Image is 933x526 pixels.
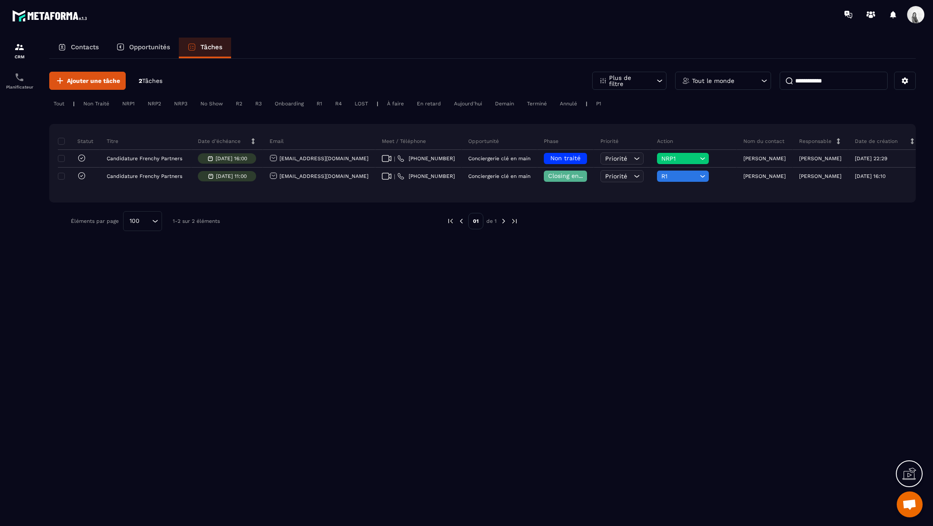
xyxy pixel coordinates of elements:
[600,138,619,145] p: Priorité
[383,98,408,109] div: À faire
[555,98,581,109] div: Annulé
[743,155,786,162] p: [PERSON_NAME]
[661,155,698,162] span: NRP1
[143,98,165,109] div: NRP2
[855,173,885,179] p: [DATE] 16:10
[855,155,887,162] p: [DATE] 22:29
[468,138,499,145] p: Opportunité
[108,38,179,58] a: Opportunités
[216,173,247,179] p: [DATE] 11:00
[270,98,308,109] div: Onboarding
[71,218,119,224] p: Éléments par page
[799,138,831,145] p: Responsable
[142,77,162,84] span: Tâches
[661,173,698,180] span: R1
[60,138,93,145] p: Statut
[413,98,445,109] div: En retard
[123,211,162,231] div: Search for option
[200,43,222,51] p: Tâches
[127,216,143,226] span: 100
[196,98,227,109] div: No Show
[331,98,346,109] div: R4
[49,38,108,58] a: Contacts
[129,43,170,51] p: Opportunités
[605,155,627,162] span: Priorité
[198,138,241,145] p: Date d’échéance
[447,217,454,225] img: prev
[544,138,559,145] p: Phase
[500,217,508,225] img: next
[523,98,551,109] div: Terminé
[855,138,898,145] p: Date de création
[799,155,841,162] p: [PERSON_NAME]
[377,101,378,107] p: |
[609,75,647,87] p: Plus de filtre
[232,98,247,109] div: R2
[2,54,37,59] p: CRM
[468,213,483,229] p: 01
[49,72,126,90] button: Ajouter une tâche
[799,173,841,179] p: [PERSON_NAME]
[657,138,673,145] p: Action
[107,173,182,179] p: Candidature Frenchy Partners
[67,76,120,85] span: Ajouter une tâche
[511,217,518,225] img: next
[14,72,25,82] img: scheduler
[350,98,372,109] div: LOST
[179,38,231,58] a: Tâches
[548,172,597,179] span: Closing en cours
[592,98,606,109] div: P1
[12,8,90,24] img: logo
[216,155,247,162] p: [DATE] 16:00
[107,155,182,162] p: Candidature Frenchy Partners
[173,218,220,224] p: 1-2 sur 2 éléments
[251,98,266,109] div: R3
[79,98,114,109] div: Non Traité
[692,78,734,84] p: Tout le monde
[312,98,327,109] div: R1
[118,98,139,109] div: NRP1
[2,35,37,66] a: formationformationCRM
[397,173,455,180] a: [PHONE_NUMBER]
[550,155,581,162] span: Non traité
[143,216,150,226] input: Search for option
[743,173,786,179] p: [PERSON_NAME]
[270,138,284,145] p: Email
[586,101,587,107] p: |
[49,98,69,109] div: Tout
[397,155,455,162] a: [PHONE_NUMBER]
[897,491,923,517] div: Ouvrir le chat
[491,98,518,109] div: Demain
[486,218,497,225] p: de 1
[394,155,395,162] span: |
[73,101,75,107] p: |
[743,138,784,145] p: Nom du contact
[450,98,486,109] div: Aujourd'hui
[457,217,465,225] img: prev
[468,155,530,162] p: Conciergerie clé en main
[605,173,627,180] span: Priorité
[14,42,25,52] img: formation
[139,77,162,85] p: 2
[468,173,530,179] p: Conciergerie clé en main
[394,173,395,180] span: |
[71,43,99,51] p: Contacts
[2,85,37,89] p: Planificateur
[2,66,37,96] a: schedulerschedulerPlanificateur
[107,138,118,145] p: Titre
[382,138,426,145] p: Meet / Téléphone
[170,98,192,109] div: NRP3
